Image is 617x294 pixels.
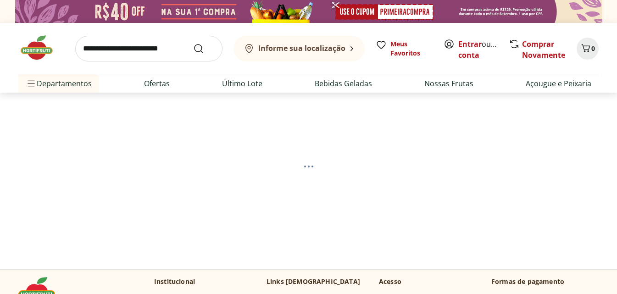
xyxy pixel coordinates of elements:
[577,38,599,60] button: Carrinho
[26,72,92,94] span: Departamentos
[144,78,170,89] a: Ofertas
[154,277,195,286] p: Institucional
[315,78,372,89] a: Bebidas Geladas
[526,78,591,89] a: Açougue e Peixaria
[233,36,365,61] button: Informe sua localização
[258,43,345,53] b: Informe sua localização
[458,39,499,61] span: ou
[222,78,262,89] a: Último Lote
[591,44,595,53] span: 0
[458,39,509,60] a: Criar conta
[522,39,565,60] a: Comprar Novamente
[26,72,37,94] button: Menu
[193,43,215,54] button: Submit Search
[18,34,64,61] img: Hortifruti
[424,78,473,89] a: Nossas Frutas
[390,39,433,58] span: Meus Favoritos
[379,277,401,286] p: Acesso
[267,277,360,286] p: Links [DEMOGRAPHIC_DATA]
[376,39,433,58] a: Meus Favoritos
[75,36,222,61] input: search
[458,39,482,49] a: Entrar
[491,277,599,286] p: Formas de pagamento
